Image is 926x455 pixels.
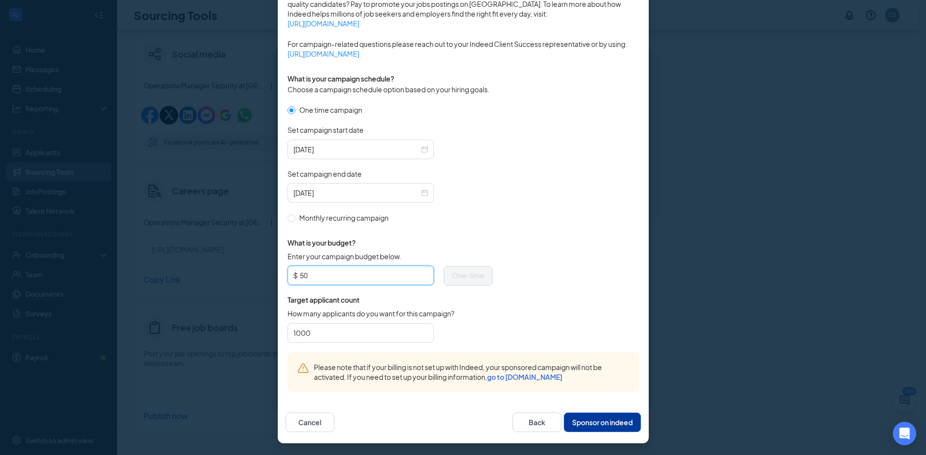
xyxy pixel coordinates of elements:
a: [URL][DOMAIN_NAME] [288,49,639,59]
span: Choose a campaign schedule option based on your hiring goals. [288,85,490,94]
span: Monthly recurring campaign [295,212,392,223]
a: [URL][DOMAIN_NAME] [288,19,639,28]
svg: Warning [297,362,309,374]
span: Please note that if your billing is not set up with Indeed, your sponsored campaign will not be a... [314,362,629,382]
span: How many applicants do you want for this campaign? [288,309,454,318]
input: 2025-08-26 [293,144,419,155]
span: $ [293,268,298,283]
input: 2025-08-31 [293,187,419,198]
button: Back [513,413,561,432]
span: For campaign-related questions please reach out to your Indeed Client Success representative or b... [288,39,639,59]
button: Sponsor on indeed [564,413,641,432]
div: Open Intercom Messenger [893,422,916,445]
span: Enter your campaign budget below. [288,251,401,261]
span: Target applicant count [288,295,493,305]
button: Cancel [286,413,334,432]
span: Set campaign end date [288,169,362,179]
a: go to [DOMAIN_NAME] [487,372,562,381]
span: What is your campaign schedule? [288,74,394,83]
span: One-time [452,271,484,280]
span: What is your budget? [288,238,493,248]
span: Set campaign start date [288,125,364,135]
span: One time campaign [295,104,366,115]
